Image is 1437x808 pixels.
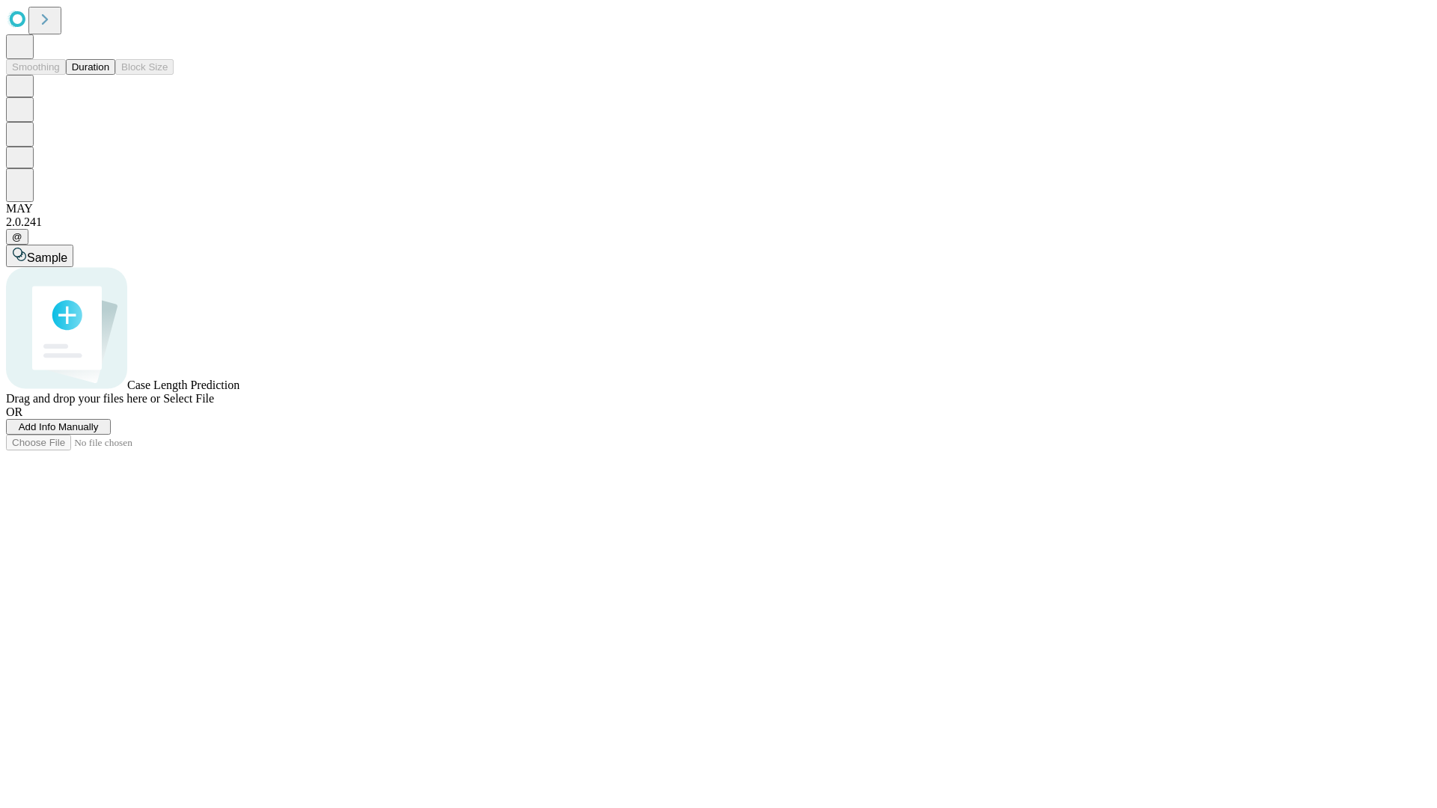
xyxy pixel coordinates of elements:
[6,245,73,267] button: Sample
[127,379,239,391] span: Case Length Prediction
[6,202,1431,215] div: MAY
[12,231,22,242] span: @
[163,392,214,405] span: Select File
[66,59,115,75] button: Duration
[6,419,111,435] button: Add Info Manually
[6,59,66,75] button: Smoothing
[19,421,99,432] span: Add Info Manually
[115,59,174,75] button: Block Size
[6,229,28,245] button: @
[6,405,22,418] span: OR
[6,392,160,405] span: Drag and drop your files here or
[6,215,1431,229] div: 2.0.241
[27,251,67,264] span: Sample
